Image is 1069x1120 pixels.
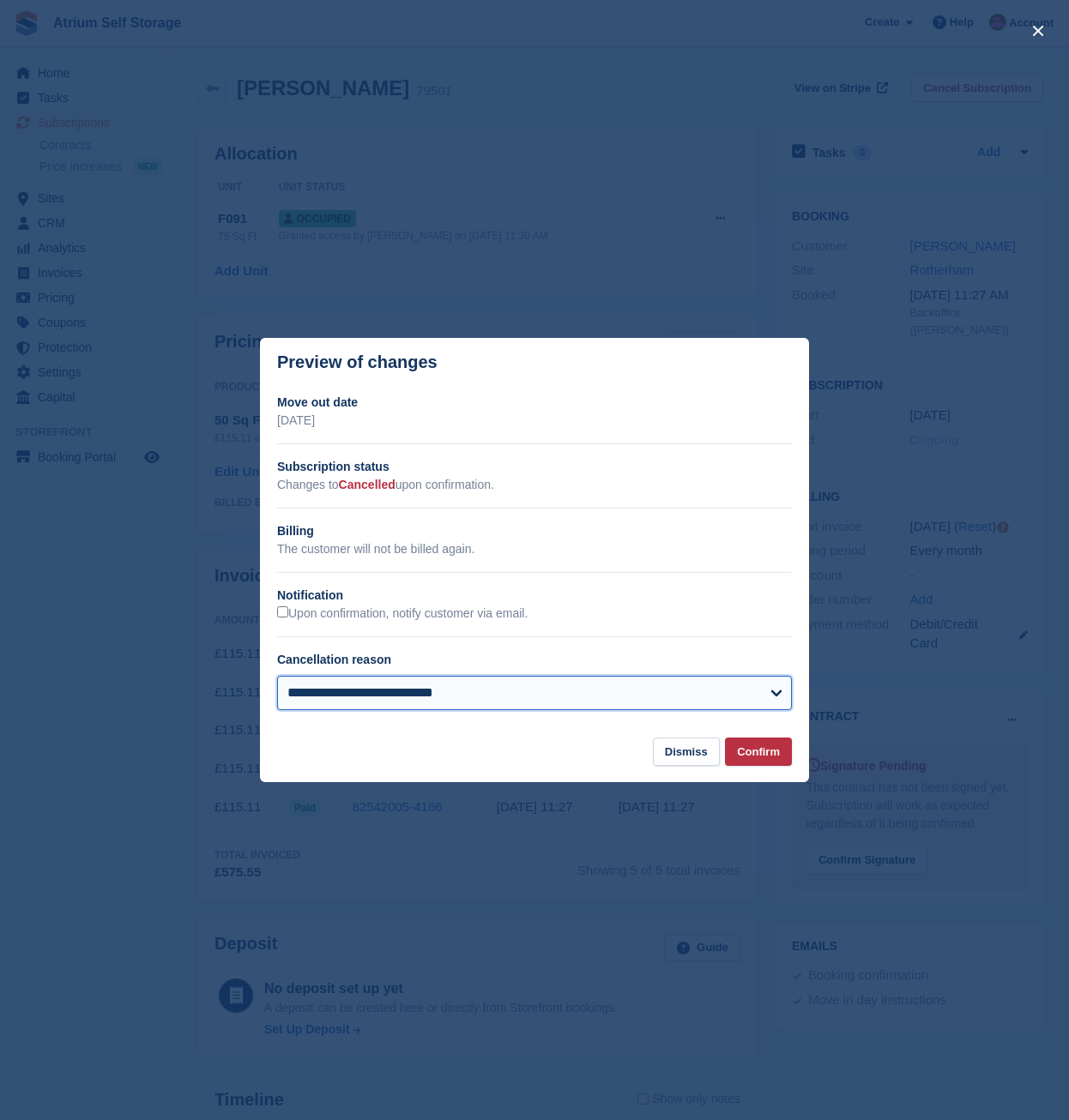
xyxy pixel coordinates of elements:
p: Preview of changes [277,352,438,372]
label: Cancellation reason [277,653,391,666]
p: [DATE] [277,412,792,430]
p: The customer will not be billed again. [277,540,792,558]
button: close [1024,17,1052,45]
button: Confirm [725,738,792,766]
span: Cancelled [339,478,396,491]
button: Dismiss [653,738,720,766]
h2: Move out date [277,394,792,412]
p: Changes to upon confirmation. [277,476,792,494]
h2: Subscription status [277,458,792,476]
h2: Notification [277,587,792,605]
input: Upon confirmation, notify customer via email. [277,606,288,617]
h2: Billing [277,522,792,540]
label: Upon confirmation, notify customer via email. [277,606,528,622]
